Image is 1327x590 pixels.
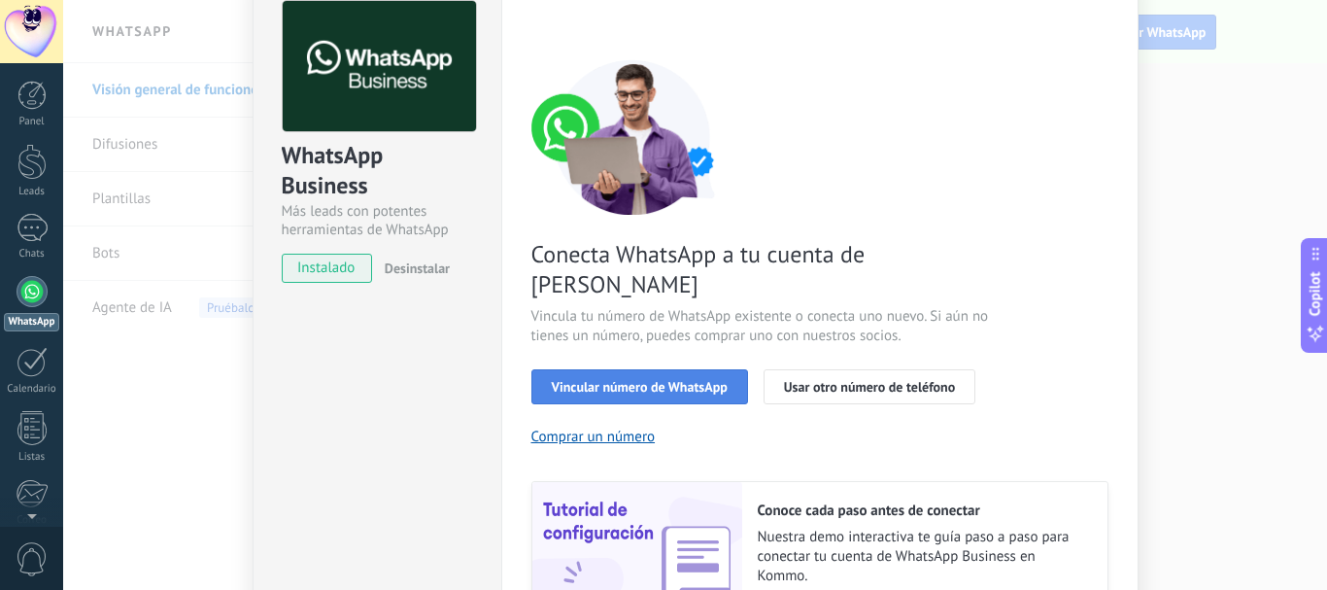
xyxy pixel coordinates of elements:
span: Vincula tu número de WhatsApp existente o conecta uno nuevo. Si aún no tienes un número, puedes c... [531,307,994,346]
span: Conecta WhatsApp a tu cuenta de [PERSON_NAME] [531,239,994,299]
span: Usar otro número de teléfono [784,380,955,394]
span: Nuestra demo interactiva te guía paso a paso para conectar tu cuenta de WhatsApp Business en Kommo. [758,528,1088,586]
div: Chats [4,248,60,260]
button: Comprar un número [531,428,656,446]
div: Panel [4,116,60,128]
button: Desinstalar [377,254,450,283]
span: instalado [283,254,371,283]
span: Desinstalar [385,260,450,277]
button: Vincular número de WhatsApp [531,369,748,404]
img: logo_main.png [283,1,476,132]
h2: Conoce cada paso antes de conectar [758,502,1088,520]
div: Calendario [4,383,60,396]
div: Más leads con potentes herramientas de WhatsApp [282,202,473,239]
div: Listas [4,451,60,464]
div: Leads [4,186,60,198]
span: Copilot [1306,271,1325,316]
button: Usar otro número de teléfono [764,369,975,404]
span: Vincular número de WhatsApp [552,380,728,394]
div: WhatsApp [4,313,59,331]
img: connect number [531,59,735,215]
div: WhatsApp Business [282,140,473,202]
